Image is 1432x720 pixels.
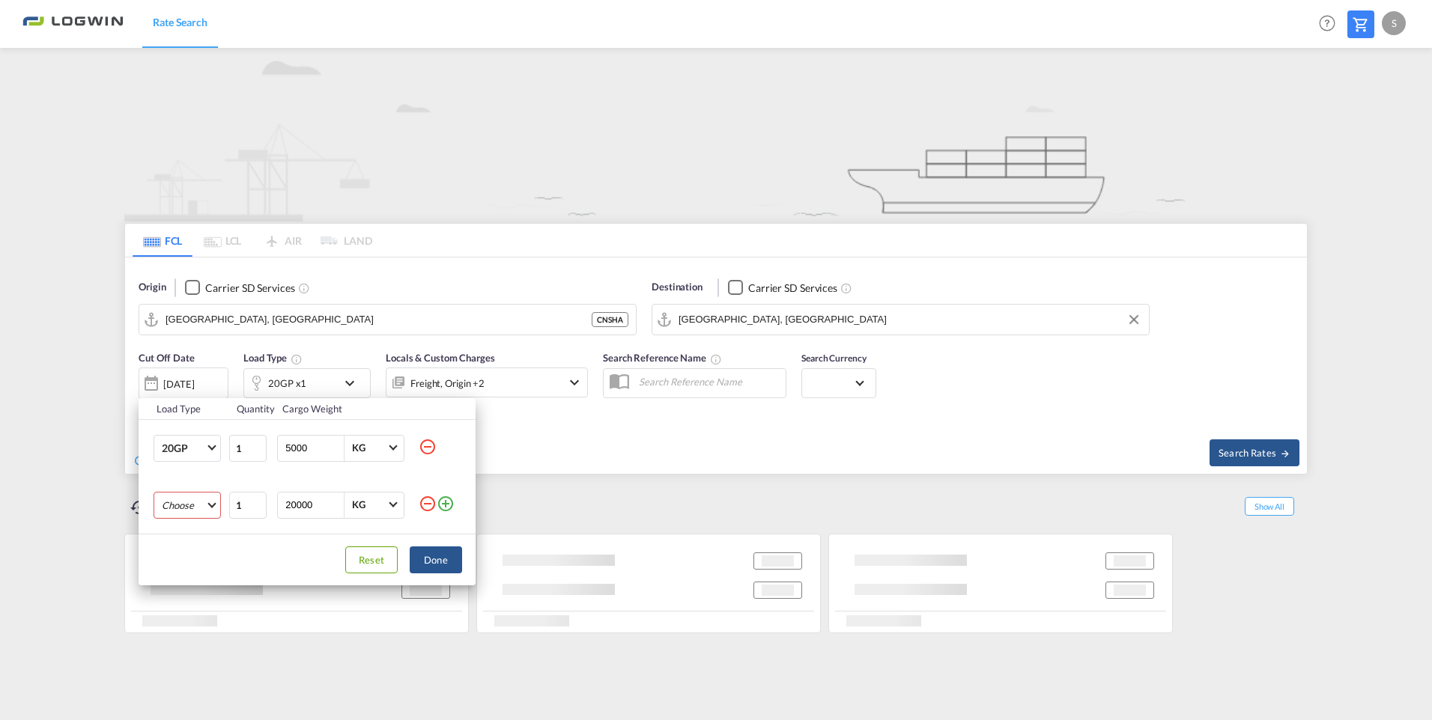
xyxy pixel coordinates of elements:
md-select: Choose [154,492,221,519]
button: Done [410,546,462,573]
md-icon: icon-minus-circle-outline [419,438,437,456]
div: KG [352,498,365,510]
div: Cargo Weight [282,402,410,415]
input: Qty [229,435,267,462]
md-select: Choose: 20GP [154,435,221,462]
input: Enter Weight [284,492,344,518]
md-icon: icon-minus-circle-outline [419,495,437,513]
div: KG [352,442,365,454]
th: Quantity [228,398,274,420]
input: Qty [229,492,267,519]
input: Enter Weight [284,436,344,461]
th: Load Type [139,398,228,420]
span: 20GP [162,441,205,456]
md-icon: icon-plus-circle-outline [437,495,455,513]
button: Reset [345,546,398,573]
